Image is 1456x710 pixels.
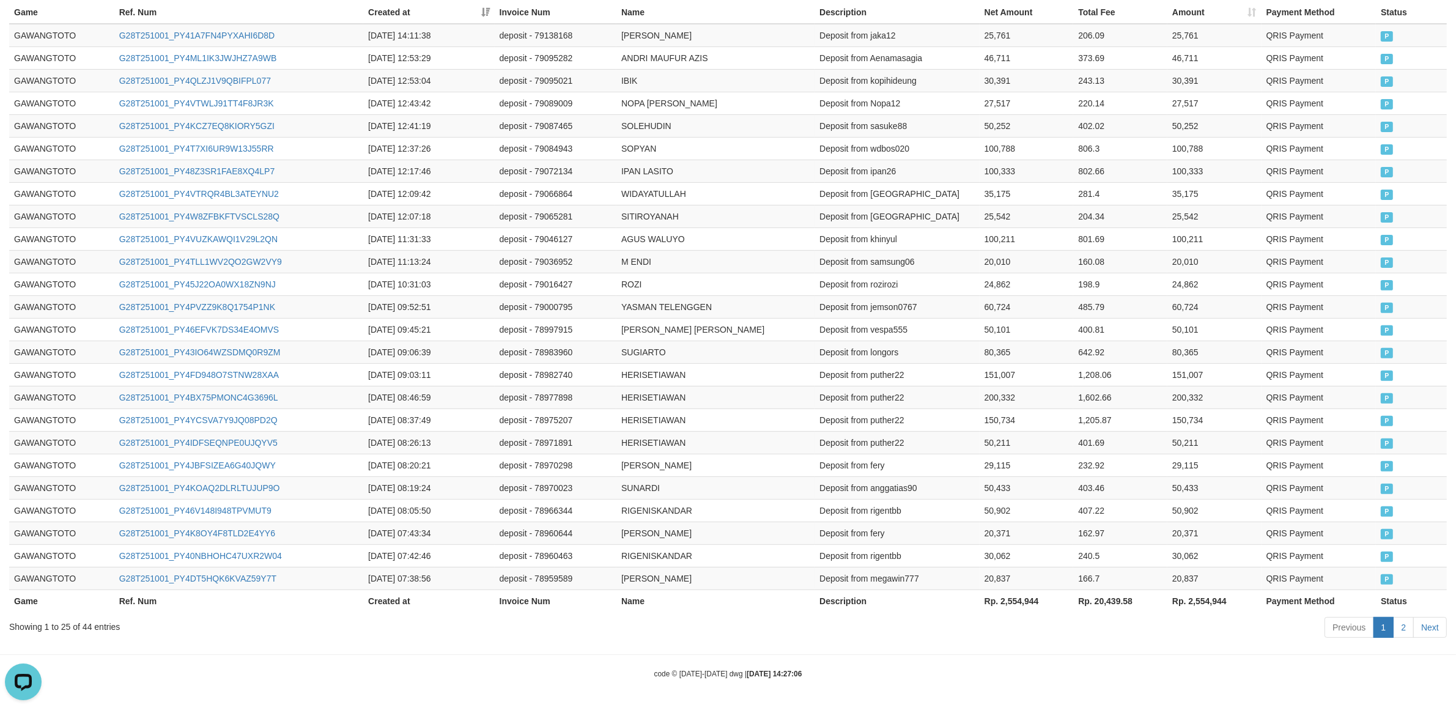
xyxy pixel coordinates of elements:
[1262,318,1376,341] td: QRIS Payment
[1167,431,1262,454] td: 50,211
[980,227,1074,250] td: 100,211
[980,250,1074,273] td: 20,010
[119,370,279,380] a: G28T251001_PY4FD948O7STNW28XAA
[363,363,494,386] td: [DATE] 09:03:11
[119,257,282,267] a: G28T251001_PY4TLL1WV2QO2GW2VY9
[1381,144,1393,155] span: PAID
[1262,114,1376,137] td: QRIS Payment
[495,409,616,431] td: deposit - 78975207
[9,114,114,137] td: GAWANGTOTO
[815,544,980,567] td: Deposit from rigentbb
[1262,341,1376,363] td: QRIS Payment
[1073,476,1167,499] td: 403.46
[495,182,616,205] td: deposit - 79066864
[980,69,1074,92] td: 30,391
[5,5,42,42] button: Open LiveChat chat widget
[1262,182,1376,205] td: QRIS Payment
[119,460,276,470] a: G28T251001_PY4JBFSIZEA6G40JQWY
[815,160,980,182] td: Deposit from ipan26
[616,273,815,295] td: ROZI
[616,137,815,160] td: SOPYAN
[1262,544,1376,567] td: QRIS Payment
[815,386,980,409] td: Deposit from puther22
[815,522,980,544] td: Deposit from fery
[9,386,114,409] td: GAWANGTOTO
[1262,273,1376,295] td: QRIS Payment
[119,189,279,199] a: G28T251001_PY4VTRQR4BL3ATEYNU2
[980,409,1074,431] td: 150,734
[815,318,980,341] td: Deposit from vespa555
[119,212,279,221] a: G28T251001_PY4W8ZFBKFTVSCLS28Q
[1373,617,1394,638] a: 1
[363,205,494,227] td: [DATE] 12:07:18
[363,476,494,499] td: [DATE] 08:19:24
[616,386,815,409] td: HERISETIAWAN
[980,454,1074,476] td: 29,115
[1073,567,1167,590] td: 166.7
[1376,1,1447,24] th: Status
[1167,24,1262,47] td: 25,761
[1381,303,1393,313] span: PAID
[9,567,114,590] td: GAWANGTOTO
[815,227,980,250] td: Deposit from khinyul
[363,522,494,544] td: [DATE] 07:43:34
[980,160,1074,182] td: 100,333
[119,166,275,176] a: G28T251001_PY48Z3SR1FAE8XQ4LP7
[9,69,114,92] td: GAWANGTOTO
[1262,386,1376,409] td: QRIS Payment
[9,409,114,431] td: GAWANGTOTO
[1167,544,1262,567] td: 30,062
[1167,205,1262,227] td: 25,542
[1381,99,1393,109] span: PAID
[1413,617,1447,638] a: Next
[363,69,494,92] td: [DATE] 12:53:04
[980,341,1074,363] td: 80,365
[1262,137,1376,160] td: QRIS Payment
[1381,76,1393,87] span: PAID
[980,363,1074,386] td: 151,007
[495,114,616,137] td: deposit - 79087465
[495,24,616,47] td: deposit - 79138168
[9,250,114,273] td: GAWANGTOTO
[1381,167,1393,177] span: PAID
[1381,122,1393,132] span: PAID
[363,114,494,137] td: [DATE] 12:41:19
[980,1,1074,24] th: Net Amount
[363,137,494,160] td: [DATE] 12:37:26
[119,325,279,335] a: G28T251001_PY46EFVK7DS34E4OMVS
[980,567,1074,590] td: 20,837
[1381,484,1393,494] span: PAID
[980,318,1074,341] td: 50,101
[119,279,276,289] a: G28T251001_PY45J22OA0WX18ZN9NJ
[363,227,494,250] td: [DATE] 11:31:33
[495,567,616,590] td: deposit - 78959589
[1262,431,1376,454] td: QRIS Payment
[1073,182,1167,205] td: 281.4
[363,250,494,273] td: [DATE] 11:13:24
[616,227,815,250] td: AGUS WALUYO
[9,92,114,114] td: GAWANGTOTO
[815,69,980,92] td: Deposit from kopihideung
[980,544,1074,567] td: 30,062
[495,386,616,409] td: deposit - 78977898
[1381,325,1393,336] span: PAID
[616,295,815,318] td: YASMAN TELENGGEN
[114,1,363,24] th: Ref. Num
[1073,341,1167,363] td: 642.92
[815,454,980,476] td: Deposit from fery
[9,431,114,454] td: GAWANGTOTO
[1073,454,1167,476] td: 232.92
[980,114,1074,137] td: 50,252
[363,182,494,205] td: [DATE] 12:09:42
[495,363,616,386] td: deposit - 78982740
[815,137,980,160] td: Deposit from wdbos020
[1073,92,1167,114] td: 220.14
[815,92,980,114] td: Deposit from Nopa12
[616,341,815,363] td: SUGIARTO
[815,273,980,295] td: Deposit from rozirozi
[495,160,616,182] td: deposit - 79072134
[9,160,114,182] td: GAWANGTOTO
[119,438,278,448] a: G28T251001_PY4IDFSEQNPE0UJQYV5
[980,24,1074,47] td: 25,761
[1381,371,1393,381] span: PAID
